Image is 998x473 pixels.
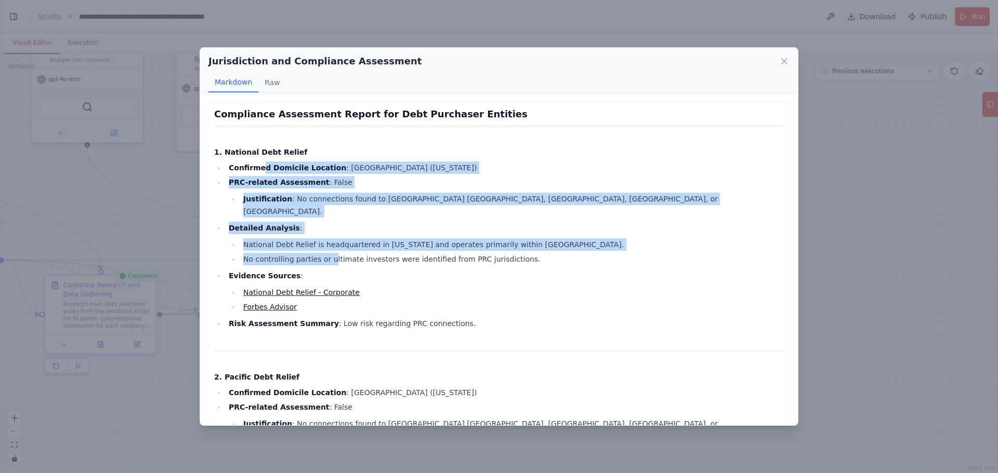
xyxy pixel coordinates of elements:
[214,107,784,121] h3: Compliance Assessment Report for Debt Purchaser Entities
[243,420,292,428] strong: Justification
[226,222,784,265] li: :
[240,417,784,442] li: : No connections found to [GEOGRAPHIC_DATA] [GEOGRAPHIC_DATA], [GEOGRAPHIC_DATA], [GEOGRAPHIC_DAT...
[214,372,784,382] h4: 2. Pacific Debt Relief
[229,164,346,172] strong: Confirmed Domicile Location
[226,401,784,442] li: : False
[214,147,784,157] h4: 1. National Debt Relief
[226,161,784,174] li: : [GEOGRAPHIC_DATA] ([US_STATE])
[243,195,292,203] strong: Justification
[243,303,297,311] a: Forbes Advisor
[229,388,346,397] strong: Confirmed Domicile Location
[229,319,339,328] strong: Risk Assessment Summary
[208,54,422,69] h2: Jurisdiction and Compliance Assessment
[229,403,330,411] strong: PRC-related Assessment
[229,272,300,280] strong: Evidence Sources
[208,73,258,92] button: Markdown
[240,193,784,218] li: : No connections found to [GEOGRAPHIC_DATA] [GEOGRAPHIC_DATA], [GEOGRAPHIC_DATA], [GEOGRAPHIC_DAT...
[229,224,300,232] strong: Detailed Analysis
[226,386,784,399] li: : [GEOGRAPHIC_DATA] ([US_STATE])
[240,253,784,265] li: No controlling parties or ultimate investors were identified from PRC jurisdictions.
[240,238,784,251] li: National Debt Relief is headquartered in [US_STATE] and operates primarily within [GEOGRAPHIC_DATA].
[226,269,784,313] li: :
[226,176,784,218] li: : False
[229,178,330,186] strong: PRC-related Assessment
[243,288,360,296] a: National Debt Relief - Corporate
[226,317,784,330] li: : Low risk regarding PRC connections.
[258,73,286,92] button: Raw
